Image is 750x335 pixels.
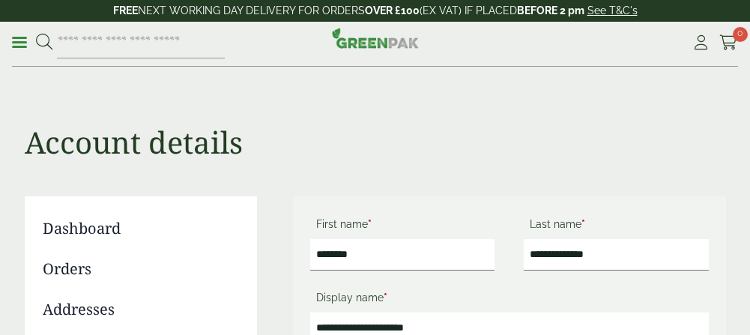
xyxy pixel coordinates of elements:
[43,298,236,321] a: Addresses
[332,28,419,49] img: GreenPak Supplies
[719,31,738,54] a: 0
[733,27,748,42] span: 0
[43,217,236,240] a: Dashboard
[310,214,495,239] label: First name
[113,4,138,16] strong: FREE
[365,4,420,16] strong: OVER £100
[25,76,726,160] h1: Account details
[43,258,236,280] a: Orders
[310,287,709,313] label: Display name
[719,35,738,50] i: Cart
[524,214,709,239] label: Last name
[692,35,710,50] i: My Account
[517,4,584,16] strong: BEFORE 2 pm
[587,4,638,16] a: See T&C's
